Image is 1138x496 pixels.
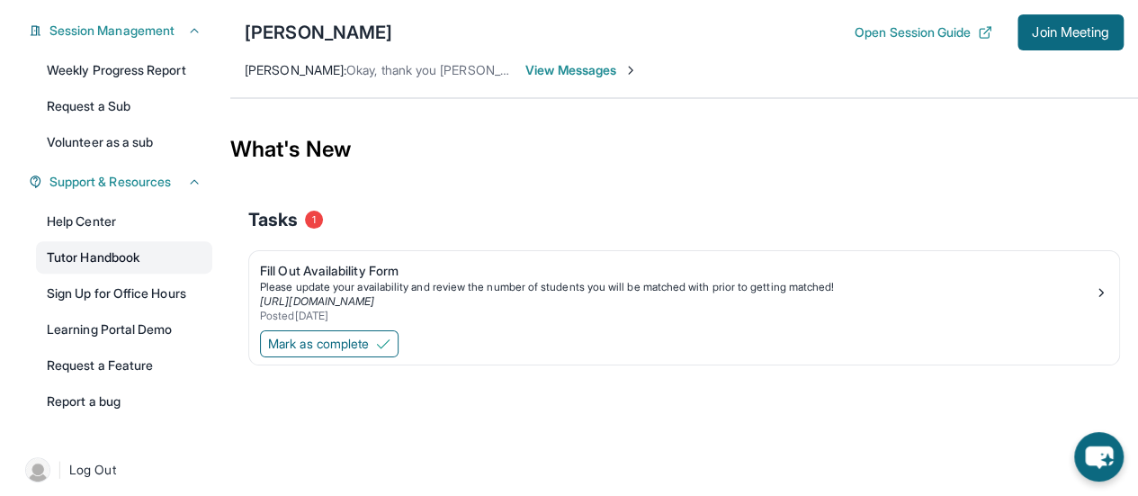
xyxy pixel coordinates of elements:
[260,262,1094,280] div: Fill Out Availability Form
[49,173,171,191] span: Support & Resources
[1074,432,1124,482] button: chat-button
[623,63,638,77] img: Chevron-Right
[245,62,346,77] span: [PERSON_NAME] :
[36,313,212,346] a: Learning Portal Demo
[249,251,1119,327] a: Fill Out Availability FormPlease update your availability and review the number of students you w...
[36,385,212,418] a: Report a bug
[18,450,212,490] a: |Log Out
[69,461,116,479] span: Log Out
[36,205,212,238] a: Help Center
[49,22,175,40] span: Session Management
[260,309,1094,323] div: Posted [DATE]
[855,23,992,41] button: Open Session Guide
[36,277,212,310] a: Sign Up for Office Hours
[36,54,212,86] a: Weekly Progress Report
[230,110,1138,189] div: What's New
[1017,14,1124,50] button: Join Meeting
[376,337,390,351] img: Mark as complete
[260,280,1094,294] div: Please update your availability and review the number of students you will be matched with prior ...
[305,211,323,229] span: 1
[1032,27,1109,38] span: Join Meeting
[36,241,212,274] a: Tutor Handbook
[268,335,369,353] span: Mark as complete
[260,330,399,357] button: Mark as complete
[42,173,202,191] button: Support & Resources
[36,90,212,122] a: Request a Sub
[36,126,212,158] a: Volunteer as a sub
[525,61,638,79] span: View Messages
[42,22,202,40] button: Session Management
[58,459,62,481] span: |
[248,207,298,232] span: Tasks
[260,294,374,308] a: [URL][DOMAIN_NAME]
[36,349,212,382] a: Request a Feature
[25,457,50,482] img: user-img
[245,20,392,45] div: [PERSON_NAME]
